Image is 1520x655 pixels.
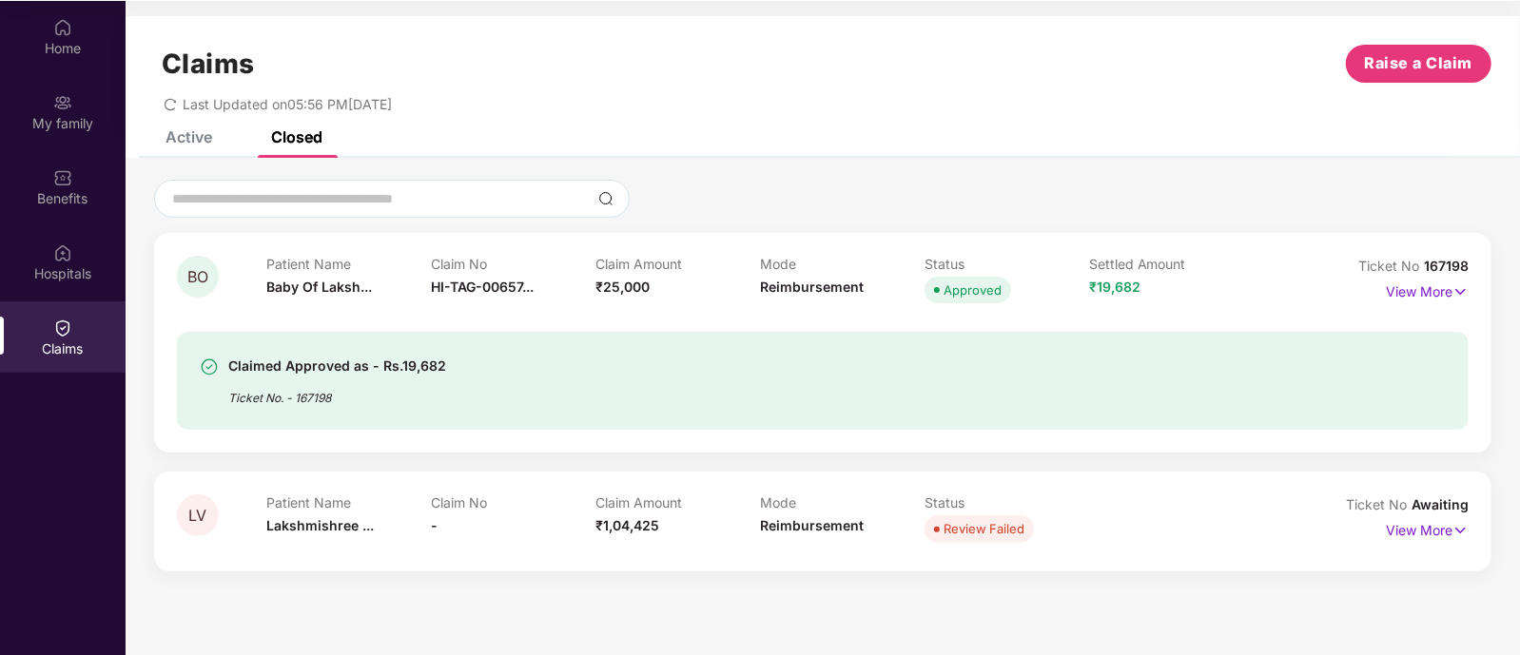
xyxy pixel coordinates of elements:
p: Status [925,256,1089,272]
img: svg+xml;base64,PHN2ZyB4bWxucz0iaHR0cDovL3d3dy53My5vcmcvMjAwMC9zdmciIHdpZHRoPSIxNyIgaGVpZ2h0PSIxNy... [1452,520,1469,541]
h1: Claims [162,48,255,80]
span: ₹19,682 [1089,279,1140,295]
div: Approved [944,280,1002,299]
span: BO [187,269,208,285]
span: Awaiting [1412,496,1469,512]
p: Mode [760,494,925,511]
div: Claimed Approved as - Rs.19,682 [228,355,446,377]
img: svg+xml;base64,PHN2ZyBpZD0iSG9zcGl0YWxzIiB4bWxucz0iaHR0cDovL3d3dy53My5vcmcvMjAwMC9zdmciIHdpZHRoPS... [53,243,72,262]
span: HI-TAG-00657... [431,279,534,295]
p: Claim No [431,494,595,511]
p: Settled Amount [1089,256,1254,272]
span: LV [189,508,207,524]
img: svg+xml;base64,PHN2ZyB3aWR0aD0iMjAiIGhlaWdodD0iMjAiIHZpZXdCb3g9IjAgMCAyMCAyMCIgZmlsbD0ibm9uZSIgeG... [53,93,72,112]
p: Status [925,494,1089,511]
span: Reimbursement [760,279,864,295]
div: Review Failed [944,519,1024,538]
p: Claim Amount [595,256,760,272]
div: Active [166,127,212,146]
img: svg+xml;base64,PHN2ZyBpZD0iU2VhcmNoLTMyeDMyIiB4bWxucz0iaHR0cDovL3d3dy53My5vcmcvMjAwMC9zdmciIHdpZH... [598,191,614,206]
p: Claim Amount [595,494,760,511]
span: ₹1,04,425 [595,517,659,533]
img: svg+xml;base64,PHN2ZyB4bWxucz0iaHR0cDovL3d3dy53My5vcmcvMjAwMC9zdmciIHdpZHRoPSIxNyIgaGVpZ2h0PSIxNy... [1452,281,1469,302]
div: Ticket No. - 167198 [228,377,446,407]
span: 167198 [1424,258,1469,274]
img: svg+xml;base64,PHN2ZyBpZD0iU3VjY2Vzcy0zMngzMiIgeG1sbnM9Imh0dHA6Ly93d3cudzMub3JnLzIwMDAvc3ZnIiB3aW... [200,357,219,376]
p: Patient Name [266,256,431,272]
span: Last Updated on 05:56 PM[DATE] [183,96,392,112]
p: View More [1386,277,1469,302]
span: Ticket No [1346,496,1412,512]
span: Lakshmishree ... [266,517,374,533]
p: Claim No [431,256,595,272]
span: Baby Of Laksh... [266,279,372,295]
img: svg+xml;base64,PHN2ZyBpZD0iSG9tZSIgeG1sbnM9Imh0dHA6Ly93d3cudzMub3JnLzIwMDAvc3ZnIiB3aWR0aD0iMjAiIG... [53,18,72,37]
button: Raise a Claim [1346,45,1491,83]
span: - [431,517,438,533]
span: ₹25,000 [595,279,650,295]
span: Reimbursement [760,517,864,533]
img: svg+xml;base64,PHN2ZyBpZD0iQmVuZWZpdHMiIHhtbG5zPSJodHRwOi8vd3d3LnczLm9yZy8yMDAwL3N2ZyIgd2lkdGg9Ij... [53,168,72,187]
span: Raise a Claim [1365,51,1473,75]
p: View More [1386,515,1469,541]
span: redo [164,96,177,112]
div: Closed [271,127,322,146]
img: svg+xml;base64,PHN2ZyBpZD0iQ2xhaW0iIHhtbG5zPSJodHRwOi8vd3d3LnczLm9yZy8yMDAwL3N2ZyIgd2lkdGg9IjIwIi... [53,318,72,337]
p: Patient Name [266,494,431,511]
p: Mode [760,256,925,272]
span: Ticket No [1358,258,1424,274]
